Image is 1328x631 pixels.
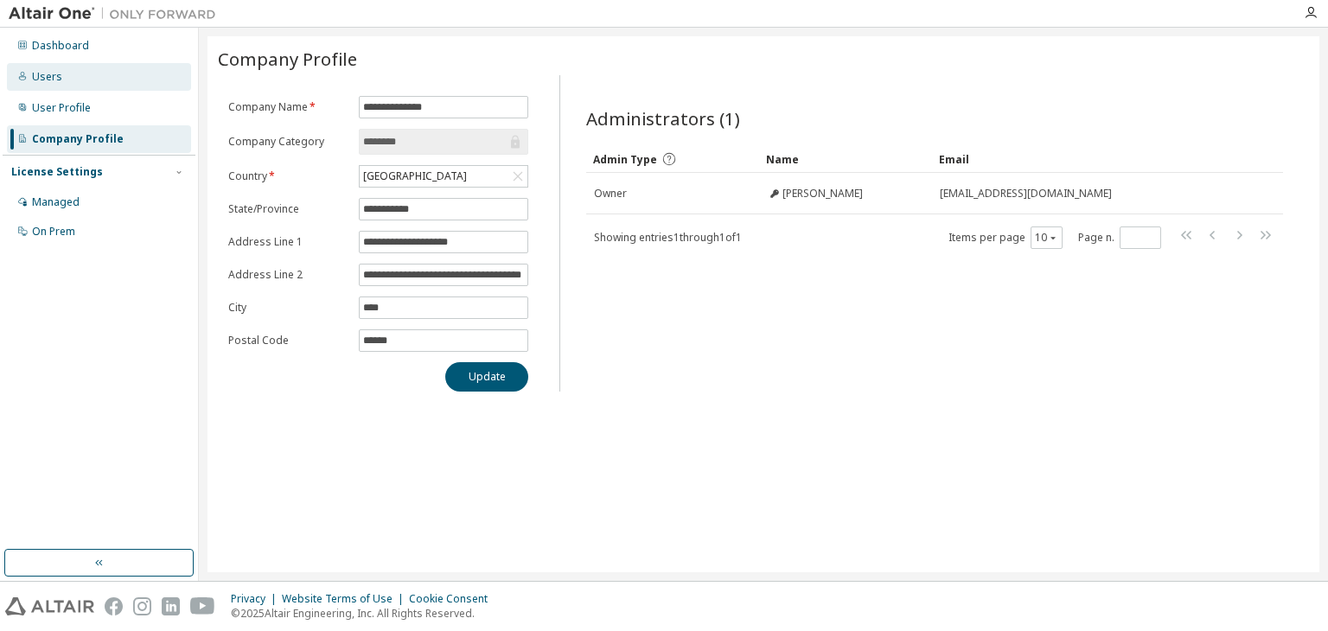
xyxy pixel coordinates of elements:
[228,268,348,282] label: Address Line 2
[782,187,863,201] span: [PERSON_NAME]
[32,101,91,115] div: User Profile
[766,145,925,173] div: Name
[190,597,215,615] img: youtube.svg
[939,145,1235,173] div: Email
[32,70,62,84] div: Users
[11,165,103,179] div: License Settings
[231,606,498,621] p: © 2025 Altair Engineering, Inc. All Rights Reserved.
[5,597,94,615] img: altair_logo.svg
[593,152,657,167] span: Admin Type
[594,187,627,201] span: Owner
[586,106,740,131] span: Administrators (1)
[228,169,348,183] label: Country
[361,167,469,186] div: [GEOGRAPHIC_DATA]
[282,592,409,606] div: Website Terms of Use
[594,230,742,245] span: Showing entries 1 through 1 of 1
[1035,231,1058,245] button: 10
[228,235,348,249] label: Address Line 1
[228,100,348,114] label: Company Name
[32,225,75,239] div: On Prem
[948,226,1063,249] span: Items per page
[228,135,348,149] label: Company Category
[32,132,124,146] div: Company Profile
[940,187,1112,201] span: [EMAIL_ADDRESS][DOMAIN_NAME]
[32,195,80,209] div: Managed
[133,597,151,615] img: instagram.svg
[9,5,225,22] img: Altair One
[228,301,348,315] label: City
[162,597,180,615] img: linkedin.svg
[409,592,498,606] div: Cookie Consent
[231,592,282,606] div: Privacy
[228,202,348,216] label: State/Province
[1078,226,1161,249] span: Page n.
[218,47,357,71] span: Company Profile
[360,166,527,187] div: [GEOGRAPHIC_DATA]
[445,362,528,392] button: Update
[228,334,348,347] label: Postal Code
[32,39,89,53] div: Dashboard
[105,597,123,615] img: facebook.svg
